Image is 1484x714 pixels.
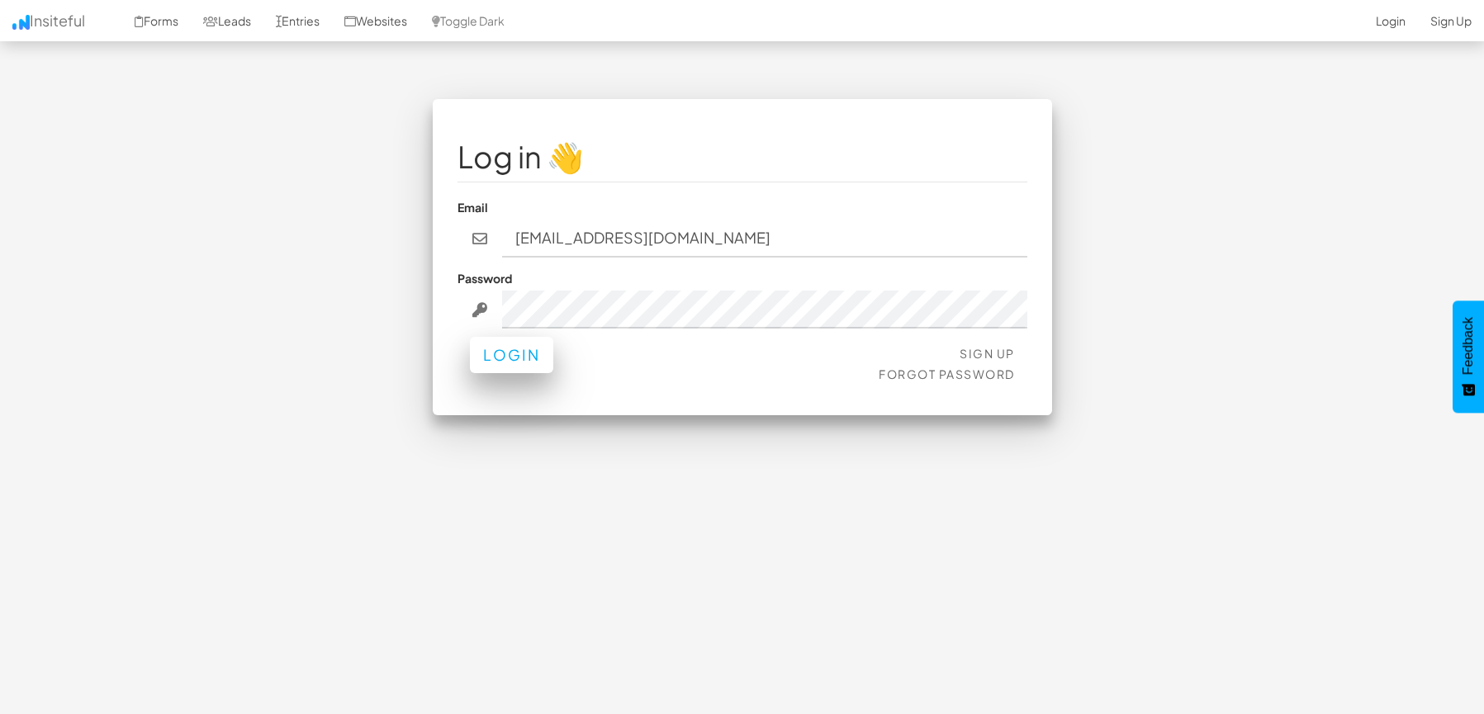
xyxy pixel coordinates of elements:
button: Feedback - Show survey [1453,300,1484,413]
a: Forgot Password [879,366,1015,381]
input: john@doe.com [502,220,1027,258]
button: Login [470,337,553,373]
a: Sign Up [960,346,1015,361]
img: icon.png [12,15,30,30]
label: Email [458,199,488,215]
label: Password [458,270,512,286]
h1: Log in 👋 [458,140,1027,173]
span: Feedback [1461,317,1476,375]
